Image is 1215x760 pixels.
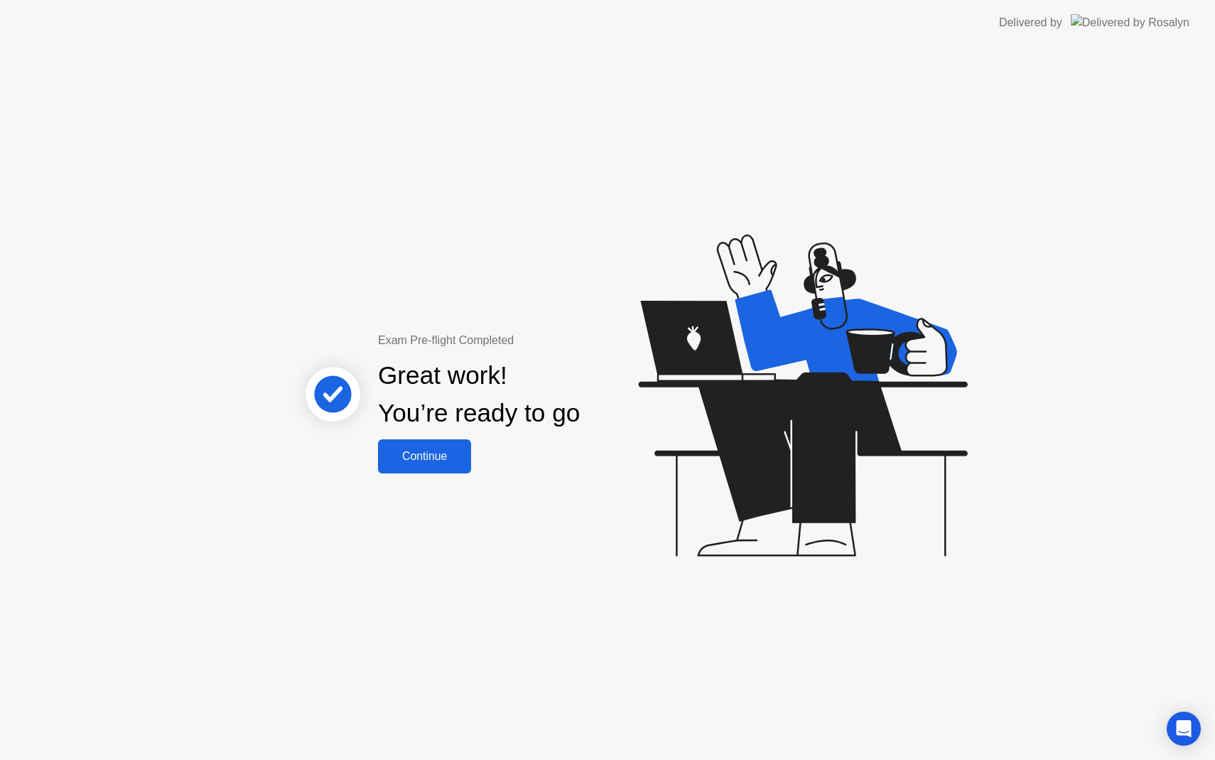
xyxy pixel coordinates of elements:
[378,332,671,349] div: Exam Pre-flight Completed
[1167,712,1201,746] div: Open Intercom Messenger
[378,357,580,432] div: Great work! You’re ready to go
[382,450,467,463] div: Continue
[1071,14,1189,31] img: Delivered by Rosalyn
[999,14,1062,31] div: Delivered by
[378,439,471,473] button: Continue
